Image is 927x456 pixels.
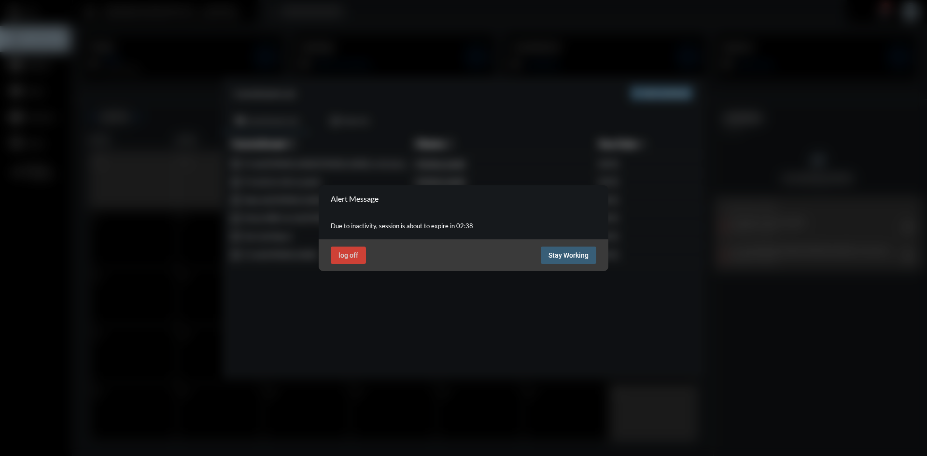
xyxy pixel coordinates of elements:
[331,222,596,230] p: Due to inactivity, session is about to expire in 02:38
[331,247,366,264] button: log off
[548,251,589,259] span: Stay Working
[541,247,596,264] button: Stay Working
[338,251,358,259] span: log off
[331,194,379,203] h2: Alert Message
